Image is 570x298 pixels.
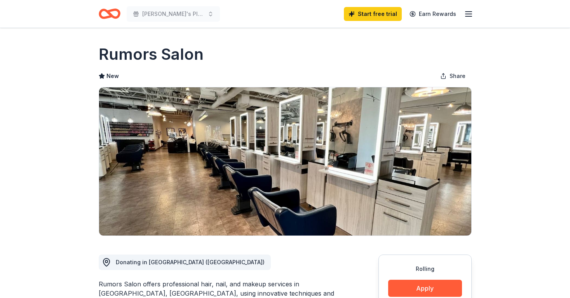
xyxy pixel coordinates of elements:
[99,87,471,236] img: Image for Rumors Salon
[388,264,462,274] div: Rolling
[99,43,204,65] h1: Rumors Salon
[142,9,204,19] span: [PERSON_NAME]'s Place Fundraiser
[127,6,220,22] button: [PERSON_NAME]'s Place Fundraiser
[434,68,472,84] button: Share
[450,71,465,81] span: Share
[106,71,119,81] span: New
[388,280,462,297] button: Apply
[99,5,120,23] a: Home
[405,7,461,21] a: Earn Rewards
[116,259,265,265] span: Donating in [GEOGRAPHIC_DATA] ([GEOGRAPHIC_DATA])
[344,7,402,21] a: Start free trial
